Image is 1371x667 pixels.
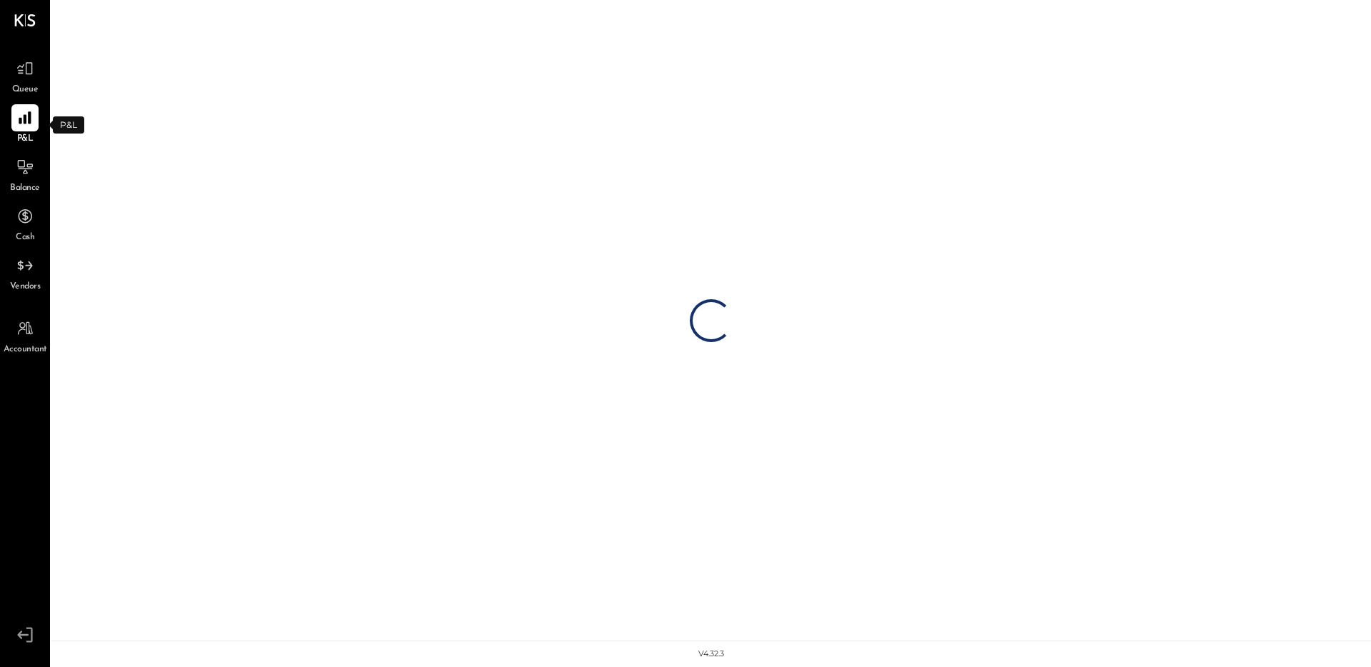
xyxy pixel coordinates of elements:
span: Accountant [4,343,47,356]
a: Vendors [1,252,49,294]
a: Cash [1,203,49,244]
a: P&L [1,104,49,146]
span: Queue [12,84,39,96]
span: Vendors [10,281,41,294]
div: v 4.32.3 [698,648,724,660]
a: Queue [1,55,49,96]
span: Cash [16,231,34,244]
span: Balance [10,182,40,195]
span: P&L [17,133,34,146]
a: Balance [1,154,49,195]
a: Accountant [1,315,49,356]
div: P&L [53,116,84,134]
